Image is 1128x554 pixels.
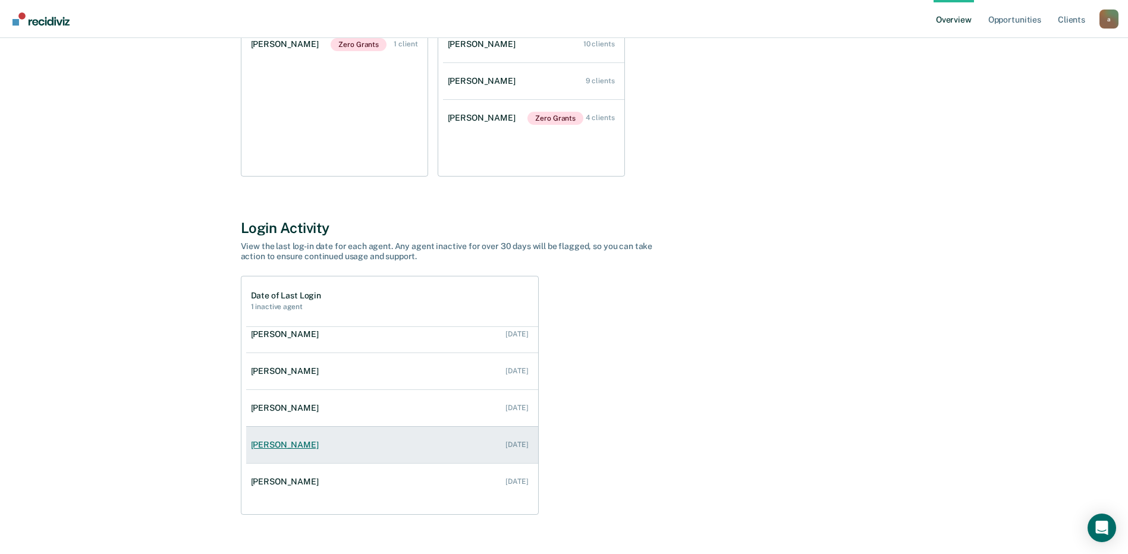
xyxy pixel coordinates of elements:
[583,40,615,48] div: 10 clients
[251,366,323,376] div: [PERSON_NAME]
[586,77,615,85] div: 9 clients
[505,367,528,375] div: [DATE]
[1088,514,1116,542] div: Open Intercom Messenger
[505,404,528,412] div: [DATE]
[586,114,615,122] div: 4 clients
[443,64,624,98] a: [PERSON_NAME] 9 clients
[246,317,538,351] a: [PERSON_NAME] [DATE]
[251,329,323,339] div: [PERSON_NAME]
[251,291,321,301] h1: Date of Last Login
[443,100,624,137] a: [PERSON_NAME]Zero Grants 4 clients
[12,12,70,26] img: Recidiviz
[251,440,323,450] div: [PERSON_NAME]
[246,26,428,63] a: [PERSON_NAME]Zero Grants 1 client
[251,303,321,311] h2: 1 inactive agent
[246,465,538,499] a: [PERSON_NAME] [DATE]
[1099,10,1118,29] button: Profile dropdown button
[246,391,538,425] a: [PERSON_NAME] [DATE]
[251,39,323,49] div: [PERSON_NAME]
[241,219,888,237] div: Login Activity
[448,113,520,123] div: [PERSON_NAME]
[246,354,538,388] a: [PERSON_NAME] [DATE]
[505,330,528,338] div: [DATE]
[443,27,624,61] a: [PERSON_NAME] 10 clients
[251,477,323,487] div: [PERSON_NAME]
[505,440,528,449] div: [DATE]
[246,428,538,462] a: [PERSON_NAME] [DATE]
[241,241,657,262] div: View the last log-in date for each agent. Any agent inactive for over 30 days will be flagged, so...
[1099,10,1118,29] div: a
[448,76,520,86] div: [PERSON_NAME]
[394,40,417,48] div: 1 client
[527,112,583,125] span: Zero Grants
[331,38,387,51] span: Zero Grants
[448,39,520,49] div: [PERSON_NAME]
[251,403,323,413] div: [PERSON_NAME]
[505,477,528,486] div: [DATE]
